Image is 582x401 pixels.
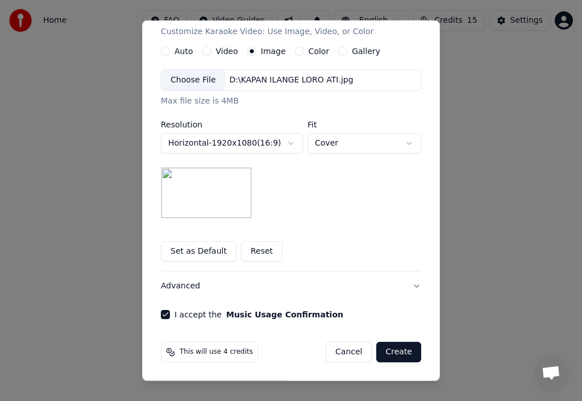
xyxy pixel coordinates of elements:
[307,121,421,129] label: Fit
[161,70,225,90] div: Choose File
[161,1,421,47] button: VideoCustomize Karaoke Video: Use Image, Video, or Color
[174,311,343,319] label: I accept the
[241,241,282,262] button: Reset
[225,75,358,86] div: D:\KAPAN ILANGE LORO ATI.jpg
[226,311,343,319] button: I accept the
[161,241,236,262] button: Set as Default
[161,10,373,38] div: Video
[161,96,421,107] div: Max file size is 4MB
[261,47,286,55] label: Image
[352,47,380,55] label: Gallery
[161,26,373,38] p: Customize Karaoke Video: Use Image, Video, or Color
[376,342,421,362] button: Create
[161,271,421,301] button: Advanced
[326,342,372,362] button: Cancel
[161,121,303,129] label: Resolution
[161,47,421,271] div: VideoCustomize Karaoke Video: Use Image, Video, or Color
[216,47,238,55] label: Video
[180,348,253,357] span: This will use 4 credits
[309,47,330,55] label: Color
[174,47,193,55] label: Auto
